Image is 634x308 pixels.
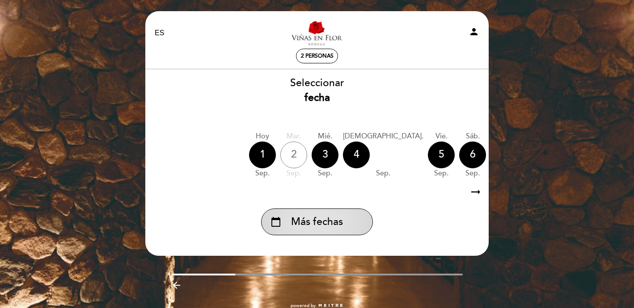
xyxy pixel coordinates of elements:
[312,131,338,142] div: mié.
[301,53,334,59] span: 2 personas
[280,131,307,142] div: mar.
[291,215,343,229] span: Más fechas
[280,168,307,179] div: sep.
[249,168,276,179] div: sep.
[428,142,455,168] div: 5
[171,280,182,291] i: arrow_backward
[312,142,338,168] div: 3
[318,304,343,308] img: MEITRE
[261,21,373,46] a: [PERSON_NAME] en Flor - Experiencias
[459,168,486,179] div: sep.
[469,26,479,40] button: person
[271,214,281,229] i: calendar_today
[469,26,479,37] i: person
[145,76,489,105] div: Seleccionar
[249,131,276,142] div: Hoy
[343,131,423,142] div: [DEMOGRAPHIC_DATA].
[428,168,455,179] div: sep.
[280,142,307,168] div: 2
[469,183,482,202] i: arrow_right_alt
[304,92,330,104] b: fecha
[459,142,486,168] div: 6
[459,131,486,142] div: sáb.
[428,131,455,142] div: vie.
[312,168,338,179] div: sep.
[343,142,370,168] div: 4
[343,168,423,179] div: sep.
[249,142,276,168] div: 1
